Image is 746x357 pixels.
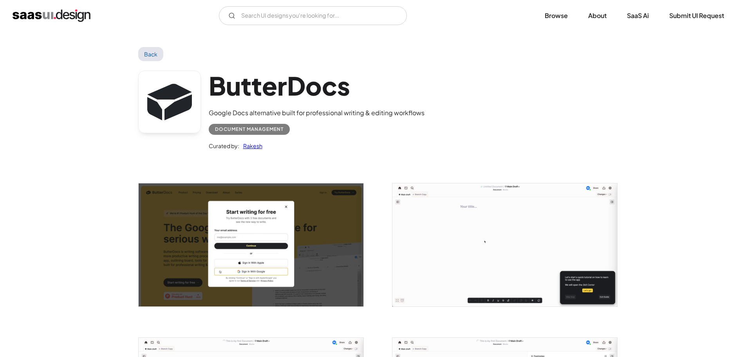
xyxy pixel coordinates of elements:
a: Submit UI Request [660,7,733,24]
div: Google Docs alternative built for professional writing & editing workflows [209,108,424,118]
div: Document Management [215,125,284,134]
a: Browse [535,7,577,24]
a: SaaS Ai [618,7,658,24]
input: Search UI designs you're looking for... [219,6,407,25]
form: Email Form [219,6,407,25]
a: open lightbox [392,183,617,306]
div: Curated by: [209,141,239,150]
img: 6629d934396f0a9dedf0f1e9_Signup.jpg [139,183,363,306]
a: About [579,7,616,24]
img: 6629d9349e6d6725b480e5c3_Home%20Screen.jpg [392,183,617,306]
a: Back [138,47,164,61]
a: Rakesh [239,141,262,150]
a: home [13,9,90,22]
a: open lightbox [139,183,363,306]
h1: ButterDocs [209,71,424,101]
